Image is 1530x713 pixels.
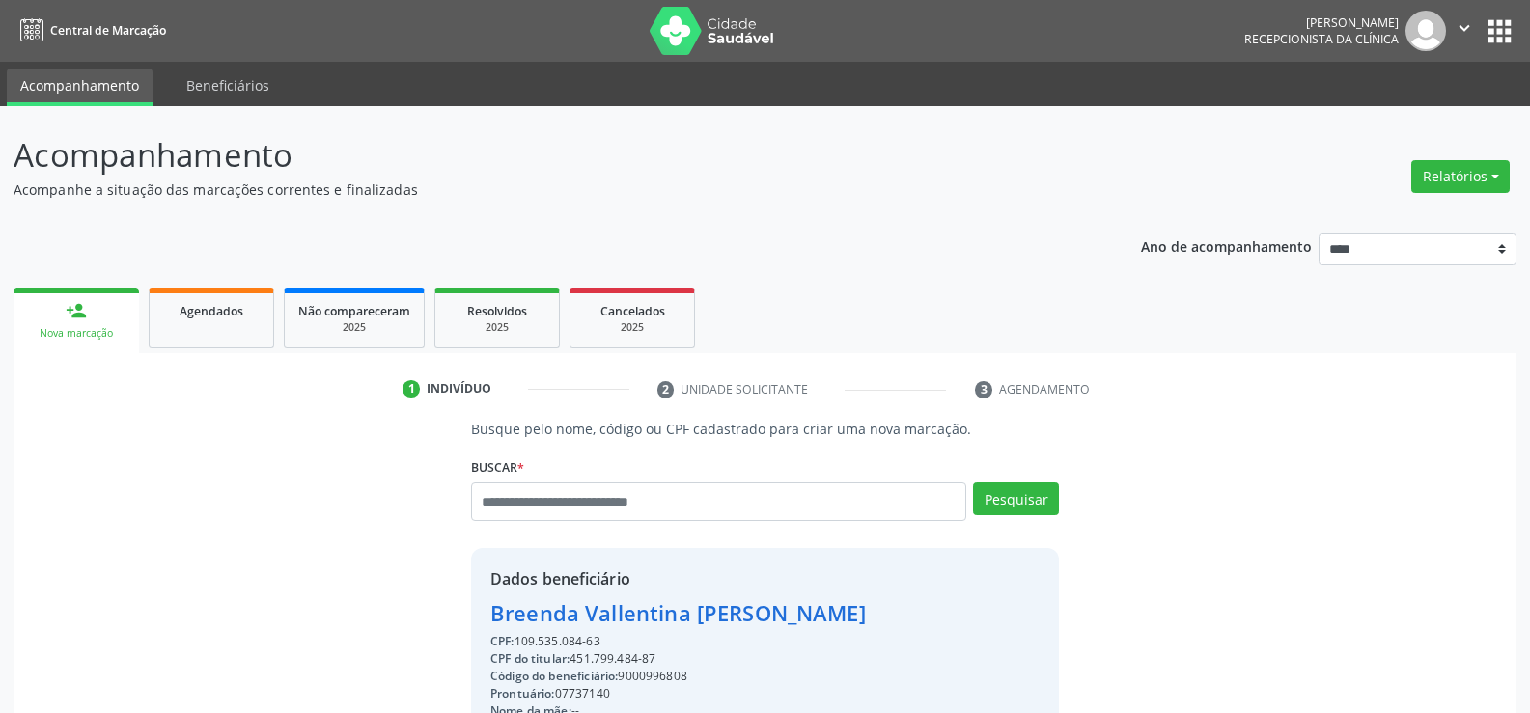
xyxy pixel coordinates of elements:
[50,22,166,39] span: Central de Marcação
[490,567,923,590] div: Dados beneficiário
[490,650,923,668] div: 451.799.484-87
[298,320,410,335] div: 2025
[1141,233,1312,258] p: Ano de acompanhamento
[14,131,1066,179] p: Acompanhamento
[490,668,923,685] div: 9000996808
[403,380,420,398] div: 1
[490,633,923,650] div: 109.535.084-63
[1405,11,1446,51] img: img
[490,685,555,701] span: Prontuário:
[1244,14,1399,31] div: [PERSON_NAME]
[471,419,1059,439] p: Busque pelo nome, código ou CPF cadastrado para criar uma nova marcação.
[584,320,681,335] div: 2025
[973,482,1059,515] button: Pesquisar
[471,452,524,482] label: Buscar
[180,303,243,319] span: Agendados
[427,380,491,398] div: Indivíduo
[490,650,570,667] span: CPF do titular:
[467,303,527,319] span: Resolvidos
[490,597,923,629] div: Breenda Vallentina [PERSON_NAME]
[1454,17,1475,39] i: 
[490,668,618,684] span: Código do beneficiário:
[1244,31,1399,47] span: Recepcionista da clínica
[14,179,1066,200] p: Acompanhe a situação das marcações correntes e finalizadas
[27,326,125,341] div: Nova marcação
[1446,11,1483,51] button: 
[1411,160,1510,193] button: Relatórios
[173,69,283,102] a: Beneficiários
[298,303,410,319] span: Não compareceram
[600,303,665,319] span: Cancelados
[449,320,545,335] div: 2025
[1483,14,1516,48] button: apps
[7,69,153,106] a: Acompanhamento
[66,300,87,321] div: person_add
[490,685,923,702] div: 07737140
[490,633,515,649] span: CPF:
[14,14,166,46] a: Central de Marcação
